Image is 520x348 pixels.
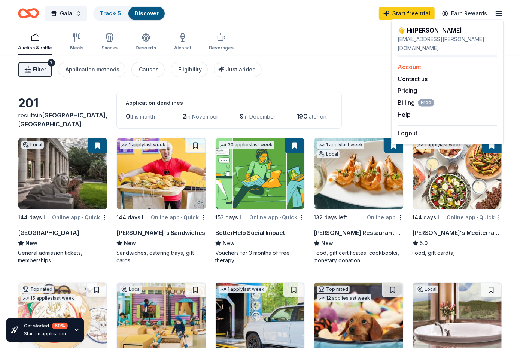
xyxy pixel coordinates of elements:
[249,213,305,222] div: Online app Quick
[314,249,403,264] div: Food, gift certificates, cookbooks, monetary donation
[18,249,107,264] div: General admission tickets, memberships
[18,30,52,55] button: Auction & raffle
[60,9,72,18] span: Gala
[317,141,364,149] div: 1 apply last week
[24,323,68,329] div: Get started
[308,113,330,120] span: later on...
[70,45,83,51] div: Meals
[18,138,107,264] a: Image for New Orleans City ParkLocal144 days leftOnline app•Quick[GEOGRAPHIC_DATA]NewGeneral admi...
[314,228,403,237] div: [PERSON_NAME] Restaurant Group
[18,4,39,22] a: Home
[58,62,125,77] button: Application methods
[18,62,52,77] button: Filter2
[321,239,333,248] span: New
[215,138,305,264] a: Image for BetterHelp Social Impact30 applieslast week153 days leftOnline app•QuickBetterHelp Soci...
[416,286,438,293] div: Local
[317,294,371,302] div: 12 applies last week
[398,87,417,95] a: Pricing
[18,213,51,222] div: 144 days left
[100,10,121,16] a: Track· 5
[398,98,434,107] button: BillingFree
[116,138,206,264] a: Image for Ike's Sandwiches1 applylast week144 days leftOnline app•Quick[PERSON_NAME]'s Sandwiches...
[136,45,156,51] div: Desserts
[214,62,262,77] button: Just added
[398,129,417,138] button: Logout
[314,138,403,264] a: Image for Ralph Brennan Restaurant Group1 applylast weekLocal132 days leftOnline app[PERSON_NAME]...
[398,35,497,53] div: [EMAIL_ADDRESS][PERSON_NAME][DOMAIN_NAME]
[151,213,206,222] div: Online app Quick
[134,10,159,16] a: Discover
[101,45,118,51] div: Snacks
[120,286,142,293] div: Local
[82,214,83,220] span: •
[244,113,276,120] span: in December
[116,213,149,222] div: 144 days left
[219,141,274,149] div: 30 applies last week
[18,112,107,128] span: in
[216,138,304,209] img: Image for BetterHelp Social Impact
[314,213,347,222] div: 132 days left
[209,30,234,55] button: Beverages
[398,98,434,107] span: Billing
[126,98,332,107] div: Application deadlines
[279,214,281,220] span: •
[438,7,492,20] a: Earn Rewards
[18,138,107,209] img: Image for New Orleans City Park
[18,112,107,128] span: [GEOGRAPHIC_DATA], [GEOGRAPHIC_DATA]
[130,113,155,120] span: this month
[215,213,248,222] div: 153 days left
[240,112,244,120] span: 9
[33,65,46,74] span: Filter
[24,331,68,337] div: Start an application
[398,74,428,83] button: Contact us
[413,138,502,209] img: Image for Taziki's Mediterranean Cafe
[398,26,497,35] div: 👋 Hi [PERSON_NAME]
[120,141,167,149] div: 1 apply last week
[215,249,305,264] div: Vouchers for 3 months of free therapy
[413,249,502,257] div: Food, gift card(s)
[52,213,107,222] div: Online app Quick
[25,239,37,248] span: New
[447,213,502,222] div: Online app Quick
[126,112,130,120] span: 0
[398,110,411,119] button: Help
[416,141,463,149] div: 1 apply last week
[215,228,285,237] div: BetterHelp Social Impact
[314,138,403,209] img: Image for Ralph Brennan Restaurant Group
[413,138,502,257] a: Image for Taziki's Mediterranean Cafe1 applylast week144 days leftOnline app•Quick[PERSON_NAME]'s...
[52,323,68,329] div: 60 %
[136,30,156,55] button: Desserts
[66,65,119,74] div: Application methods
[413,228,502,237] div: [PERSON_NAME]'s Mediterranean Cafe
[174,30,191,55] button: Alcohol
[223,239,235,248] span: New
[101,30,118,55] button: Snacks
[178,65,202,74] div: Eligibility
[93,6,165,21] button: Track· 5Discover
[181,214,182,220] span: •
[116,249,206,264] div: Sandwiches, catering trays, gift cards
[18,228,79,237] div: [GEOGRAPHIC_DATA]
[209,45,234,51] div: Beverages
[317,150,340,158] div: Local
[477,214,478,220] span: •
[367,213,404,222] div: Online app
[226,66,256,73] span: Just added
[18,111,107,129] div: results
[124,239,136,248] span: New
[21,286,54,293] div: Top rated
[171,62,208,77] button: Eligibility
[70,30,83,55] button: Meals
[418,99,434,107] span: Free
[183,112,186,120] span: 2
[420,239,428,248] span: 5.0
[413,213,445,222] div: 144 days left
[139,65,159,74] div: Causes
[48,59,55,67] div: 2
[317,286,350,293] div: Top rated
[21,141,44,149] div: Local
[398,63,421,71] a: Account
[379,7,435,20] a: Start free trial
[21,294,76,302] div: 15 applies last week
[186,113,218,120] span: in November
